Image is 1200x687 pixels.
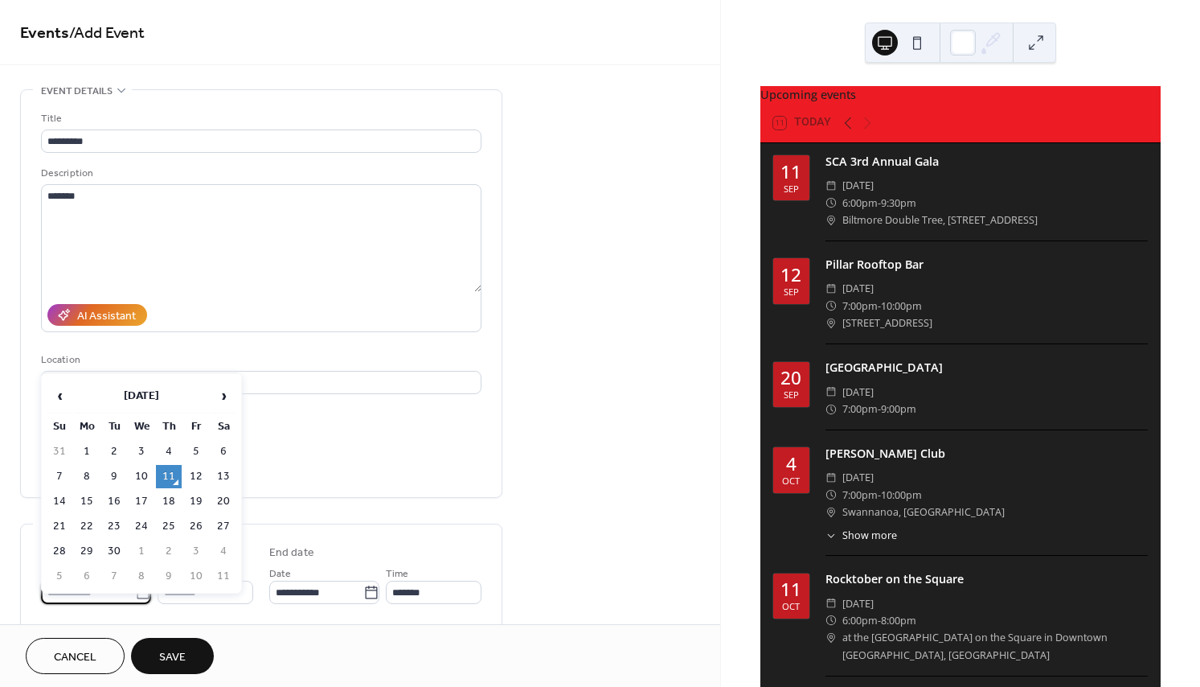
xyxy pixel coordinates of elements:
[786,455,797,474] div: 4
[881,401,916,418] span: 9:00pm
[780,163,801,182] div: 11
[129,565,154,588] td: 8
[211,515,236,538] td: 27
[47,465,72,488] td: 7
[842,401,878,418] span: 7:00pm
[129,490,154,513] td: 17
[101,465,127,488] td: 9
[101,515,127,538] td: 23
[842,280,874,297] span: [DATE]
[780,266,801,285] div: 12
[129,415,154,438] th: We
[878,195,881,212] span: -
[842,629,1148,664] span: at the [GEOGRAPHIC_DATA] on the Square in Downtown [GEOGRAPHIC_DATA], [GEOGRAPHIC_DATA]
[159,649,186,666] span: Save
[825,177,837,194] div: ​
[156,415,182,438] th: Th
[881,195,916,212] span: 9:30pm
[74,515,100,538] td: 22
[269,545,314,562] div: End date
[129,440,154,463] td: 3
[74,415,100,438] th: Mo
[156,515,182,538] td: 25
[41,165,478,182] div: Description
[825,469,837,486] div: ​
[156,465,182,488] td: 11
[47,304,147,326] button: AI Assistant
[881,487,922,504] span: 10:00pm
[825,298,837,315] div: ​
[183,565,209,588] td: 10
[825,504,837,520] div: ​
[129,540,154,563] td: 1
[183,465,209,488] td: 12
[101,490,127,513] td: 16
[842,212,1038,228] span: Biltmore Double Tree, [STREET_ADDRESS]
[842,177,874,194] span: [DATE]
[825,529,837,544] div: ​
[129,515,154,538] td: 24
[211,440,236,463] td: 6
[825,153,1148,171] div: SCA 3rd Annual Gala
[41,352,478,368] div: Location
[101,540,127,563] td: 30
[47,490,72,513] td: 14
[26,638,125,674] a: Cancel
[784,390,799,399] div: Sep
[842,195,878,212] span: 6:00pm
[842,298,878,315] span: 7:00pm
[47,380,72,412] span: ‹
[825,612,837,629] div: ​
[842,612,878,629] span: 6:00pm
[825,629,837,646] div: ​
[74,440,100,463] td: 1
[878,487,881,504] span: -
[183,515,209,538] td: 26
[825,256,1148,274] div: Pillar Rooftop Bar
[825,570,1148,588] div: Rocktober on the Square
[878,612,881,629] span: -
[156,490,182,513] td: 18
[825,315,837,331] div: ​
[47,515,72,538] td: 21
[842,469,874,486] span: [DATE]
[825,212,837,228] div: ​
[129,465,154,488] td: 10
[825,195,837,212] div: ​
[47,540,72,563] td: 28
[54,649,96,666] span: Cancel
[780,581,801,599] div: 11
[211,465,236,488] td: 13
[211,540,236,563] td: 4
[784,184,799,193] div: Sep
[842,487,878,504] span: 7:00pm
[825,529,898,544] button: ​Show more
[101,440,127,463] td: 2
[211,490,236,513] td: 20
[825,487,837,504] div: ​
[156,540,182,563] td: 2
[211,380,235,412] span: ›
[760,86,1161,104] div: Upcoming events
[183,440,209,463] td: 5
[74,540,100,563] td: 29
[47,415,72,438] th: Su
[881,612,916,629] span: 8:00pm
[842,315,932,331] span: [STREET_ADDRESS]
[41,110,478,127] div: Title
[77,308,136,325] div: AI Assistant
[41,83,113,100] span: Event details
[101,415,127,438] th: Tu
[74,465,100,488] td: 8
[825,280,837,297] div: ​
[825,445,1148,463] div: [PERSON_NAME] Club
[183,415,209,438] th: Fr
[825,595,837,612] div: ​
[825,401,837,418] div: ​
[780,369,801,388] div: 20
[782,602,800,611] div: Oct
[47,440,72,463] td: 31
[131,638,214,674] button: Save
[183,540,209,563] td: 3
[47,565,72,588] td: 5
